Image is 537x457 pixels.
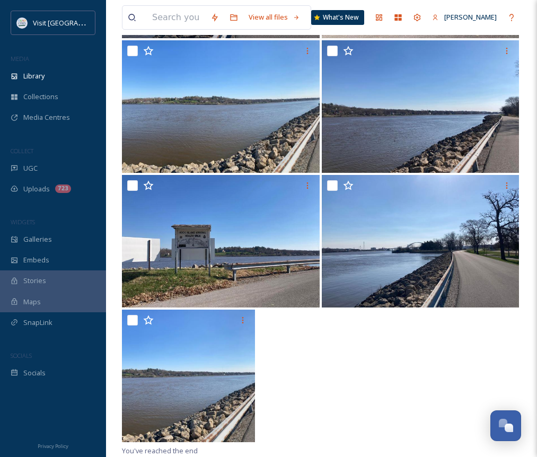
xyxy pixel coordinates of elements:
[23,112,70,122] span: Media Centres
[23,71,45,81] span: Library
[243,7,305,28] a: View all files
[122,175,320,307] img: Mississippi River views along Rock Island Arsenal river walk (3).jpg
[23,92,58,102] span: Collections
[11,147,33,155] span: COLLECT
[23,255,49,265] span: Embeds
[11,55,29,63] span: MEDIA
[311,10,364,25] a: What's New
[23,368,46,378] span: Socials
[23,163,38,173] span: UGC
[122,40,320,173] img: Mississippi River views along Rock Island Arsenal river walk (5).jpg
[122,310,255,442] img: Mississippi River views along Rock Island Arsenal river walk (1).jpg
[444,12,497,22] span: [PERSON_NAME]
[33,17,115,28] span: Visit [GEOGRAPHIC_DATA]
[427,7,502,28] a: [PERSON_NAME]
[147,6,205,29] input: Search your library
[38,439,68,452] a: Privacy Policy
[11,351,32,359] span: SOCIALS
[55,184,71,193] div: 723
[23,184,50,194] span: Uploads
[11,218,35,226] span: WIDGETS
[122,446,198,455] span: You've reached the end
[17,17,28,28] img: QCCVB_VISIT_vert_logo_4c_tagline_122019.svg
[490,410,521,441] button: Open Chat
[322,40,520,173] img: Mississippi River views along Rock Island Arsenal river walk (4).jpg
[23,234,52,244] span: Galleries
[23,297,41,307] span: Maps
[38,443,68,450] span: Privacy Policy
[322,175,520,307] img: Mississippi River views along Rock Island Arsenal river walk (2).jpg
[23,318,52,328] span: SnapLink
[23,276,46,286] span: Stories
